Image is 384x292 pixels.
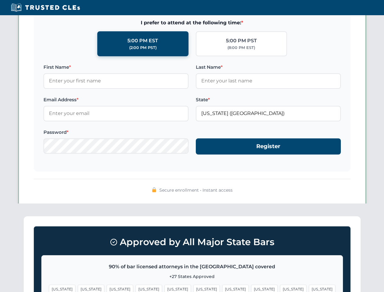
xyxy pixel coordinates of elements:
[43,19,341,27] span: I prefer to attend at the following time:
[227,45,255,51] div: (8:00 PM EST)
[226,37,257,45] div: 5:00 PM PST
[43,64,189,71] label: First Name
[41,234,343,250] h3: Approved by All Major State Bars
[196,106,341,121] input: Florida (FL)
[196,64,341,71] label: Last Name
[49,273,335,280] p: +27 States Approved
[43,73,189,89] input: Enter your first name
[43,96,189,103] label: Email Address
[196,138,341,155] button: Register
[9,3,82,12] img: Trusted CLEs
[43,106,189,121] input: Enter your email
[127,37,158,45] div: 5:00 PM EST
[196,73,341,89] input: Enter your last name
[159,187,233,193] span: Secure enrollment • Instant access
[129,45,157,51] div: (2:00 PM PST)
[152,187,157,192] img: 🔒
[196,96,341,103] label: State
[43,129,189,136] label: Password
[49,263,335,271] p: 90% of bar licensed attorneys in the [GEOGRAPHIC_DATA] covered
